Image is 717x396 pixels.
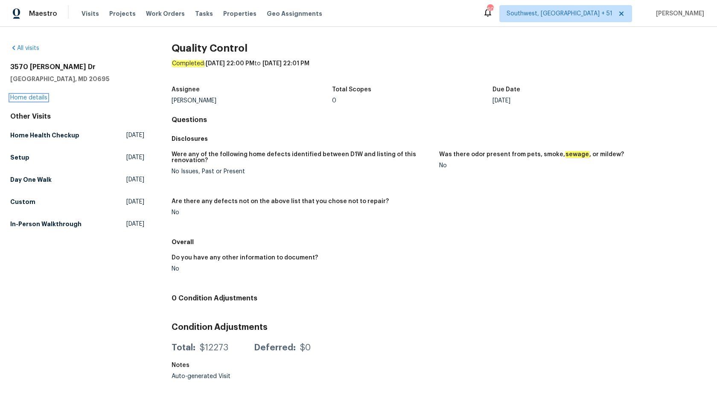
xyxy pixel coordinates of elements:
h5: Due Date [493,87,520,93]
h4: Questions [172,116,707,124]
div: [PERSON_NAME] [172,98,332,104]
h5: Day One Walk [10,175,52,184]
h5: Setup [10,153,29,162]
span: Southwest, [GEOGRAPHIC_DATA] + 51 [507,9,612,18]
h2: Quality Control [172,44,707,52]
a: Day One Walk[DATE] [10,172,144,187]
h5: Disclosures [172,134,707,143]
span: [DATE] [126,175,144,184]
div: Auto-generated Visit [172,373,332,379]
div: No [172,266,432,272]
div: No [439,163,700,169]
h5: Are there any defects not on the above list that you chose not to repair? [172,198,389,204]
h5: Home Health Checkup [10,131,79,140]
span: Geo Assignments [267,9,322,18]
a: Custom[DATE] [10,194,144,210]
a: Home details [10,95,47,101]
span: [DATE] 22:00 PM [206,61,254,67]
span: Tasks [195,11,213,17]
span: [PERSON_NAME] [653,9,704,18]
h4: 0 Condition Adjustments [172,294,707,303]
div: Deferred: [254,344,296,352]
h5: Notes [172,362,189,368]
h5: Do you have any other information to document? [172,255,318,261]
div: No Issues, Past or Present [172,169,432,175]
a: Home Health Checkup[DATE] [10,128,144,143]
em: Completed [172,60,204,67]
h5: [GEOGRAPHIC_DATA], MD 20695 [10,75,144,83]
span: Properties [223,9,256,18]
a: In-Person Walkthrough[DATE] [10,216,144,232]
h3: Condition Adjustments [172,323,707,332]
a: Setup[DATE] [10,150,144,165]
div: 0 [332,98,493,104]
div: No [172,210,432,215]
div: [DATE] [493,98,653,104]
h5: In-Person Walkthrough [10,220,82,228]
div: Other Visits [10,112,144,121]
div: : to [172,59,707,82]
span: [DATE] 22:01 PM [262,61,309,67]
h5: Total Scopes [332,87,371,93]
span: [DATE] [126,220,144,228]
h5: Were any of the following home defects identified between D1W and listing of this renovation? [172,151,432,163]
span: Work Orders [146,9,185,18]
span: [DATE] [126,153,144,162]
span: [DATE] [126,131,144,140]
div: $0 [300,344,311,352]
span: [DATE] [126,198,144,206]
div: 607 [487,5,493,14]
div: Total: [172,344,195,352]
h5: Assignee [172,87,200,93]
span: Projects [109,9,136,18]
h5: Custom [10,198,35,206]
h2: 3570 [PERSON_NAME] Dr [10,63,144,71]
span: Visits [82,9,99,18]
span: Maestro [29,9,57,18]
div: $12273 [200,344,228,352]
h5: Was there odor present from pets, smoke, , or mildew? [439,151,624,157]
h5: Overall [172,238,707,246]
em: sewage [565,151,589,158]
a: All visits [10,45,39,51]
